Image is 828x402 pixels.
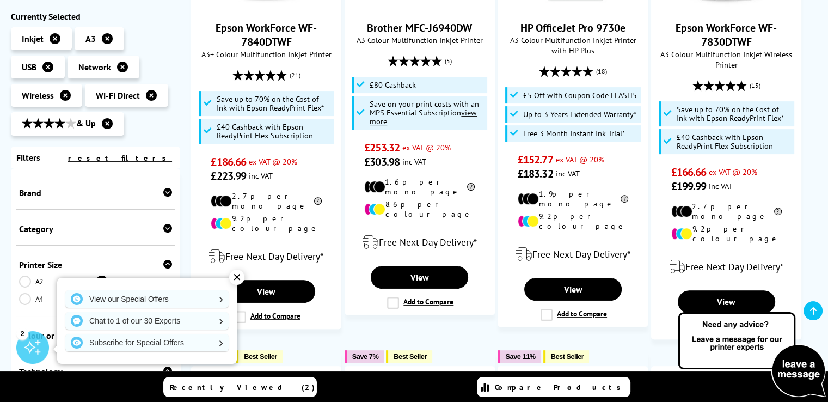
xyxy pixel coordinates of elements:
[65,312,229,330] a: Chat to 1 of our 30 Experts
[543,350,590,363] button: Best Seller
[234,311,300,323] label: Add to Compare
[19,293,96,305] a: A4
[495,382,627,392] span: Compare Products
[685,1,767,12] a: Epson WorkForce WF-7830DTWF
[709,181,733,191] span: inc VAT
[709,167,757,177] span: ex VAT @ 20%
[218,280,315,303] a: View
[19,276,96,288] a: A2
[78,62,111,72] span: Network
[477,377,630,397] a: Compare Products
[556,154,604,165] span: ex VAT @ 20%
[22,90,54,101] span: Wireless
[677,133,792,150] span: £40 Cashback with Epson ReadyPrint Flex Subscription
[518,167,553,181] span: £183.32
[211,169,246,183] span: £223.99
[676,21,777,49] a: Epson WorkForce WF-7830DTWF
[520,21,625,35] a: HP OfficeJet Pro 9730e
[65,334,229,351] a: Subscribe for Special Offers
[22,33,44,44] span: Inkjet
[370,107,477,126] u: view more
[402,156,426,167] span: inc VAT
[197,241,335,272] div: modal_delivery
[370,81,416,89] span: £80 Cashback
[498,350,541,363] button: Save 11%
[676,310,828,400] img: Open Live Chat window
[677,105,792,123] span: Save up to 70% on the Cost of Ink with Epson ReadyPrint Flex*
[364,177,475,197] li: 1.6p per mono page
[750,75,760,96] span: (15)
[163,377,317,397] a: Recently Viewed (2)
[16,152,40,163] span: Filters
[22,62,36,72] span: USB
[352,352,378,361] span: Save 7%
[197,49,335,59] span: A3+ Colour Multifunction Inkjet Printer
[229,270,244,285] div: ✕
[657,49,795,70] span: A3 Colour Multifunction Inkjet Wireless Printer
[551,352,584,361] span: Best Seller
[170,382,315,392] span: Recently Viewed (2)
[379,1,461,12] a: Brother MFC-J6940DW
[518,189,628,209] li: 1.9p per mono page
[524,278,622,301] a: View
[351,227,489,258] div: modal_delivery
[671,165,707,179] span: £166.66
[518,153,553,167] span: £152.77
[249,156,297,167] span: ex VAT @ 20%
[541,309,607,321] label: Add to Compare
[216,21,317,49] a: Epson WorkForce WF-7840DTWF
[351,35,489,45] span: A3 Colour Multifunction Inkjet Printer
[65,290,229,308] a: View our Special Offers
[657,252,795,282] div: modal_delivery
[19,223,172,234] div: Category
[523,110,636,119] span: Up to 3 Years Extended Warranty*
[96,90,140,101] span: Wi-Fi Direct
[394,352,427,361] span: Best Seller
[211,155,246,169] span: £186.66
[504,35,642,56] span: A3 Colour Multifunction Inkjet Printer with HP Plus
[22,118,96,130] span: & Up
[505,352,535,361] span: Save 11%
[371,266,468,289] a: View
[249,170,273,181] span: inc VAT
[367,21,472,35] a: Brother MFC-J6940DW
[211,214,321,233] li: 9.2p per colour page
[523,91,637,100] span: £5 Off with Coupon Code FLASH5
[217,95,332,112] span: Save up to 70% on the Cost of Ink with Epson ReadyPrint Flex*
[370,99,479,126] span: Save on your print costs with an MPS Essential Subscription
[386,350,432,363] button: Best Seller
[532,1,614,12] a: HP OfficeJet Pro 9730e
[11,11,180,22] div: Currently Selected
[225,1,307,12] a: Epson WorkForce WF-7840DTWF
[16,327,28,339] div: 2
[518,211,628,231] li: 9.2p per colour page
[671,224,782,243] li: 9.2p per colour page
[364,199,475,219] li: 8.6p per colour page
[211,191,321,211] li: 2.7p per mono page
[364,155,400,169] span: £303.98
[678,290,775,313] a: View
[671,179,707,193] span: £199.99
[345,350,384,363] button: Save 7%
[596,61,607,82] span: (18)
[364,141,400,155] span: £253.32
[85,33,96,44] span: A3
[290,65,300,86] span: (21)
[217,123,332,140] span: £40 Cashback with Epson ReadyPrint Flex Subscription
[402,142,451,153] span: ex VAT @ 20%
[236,350,283,363] button: Best Seller
[387,297,453,309] label: Add to Compare
[556,168,580,179] span: inc VAT
[68,153,172,163] a: reset filters
[445,51,452,71] span: (5)
[244,352,277,361] span: Best Seller
[19,366,172,377] div: Technology
[671,202,782,221] li: 2.7p per mono page
[523,129,625,138] span: Free 3 Month Instant Ink Trial*
[19,259,172,270] div: Printer Size
[19,187,172,198] div: Brand
[504,239,642,270] div: modal_delivery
